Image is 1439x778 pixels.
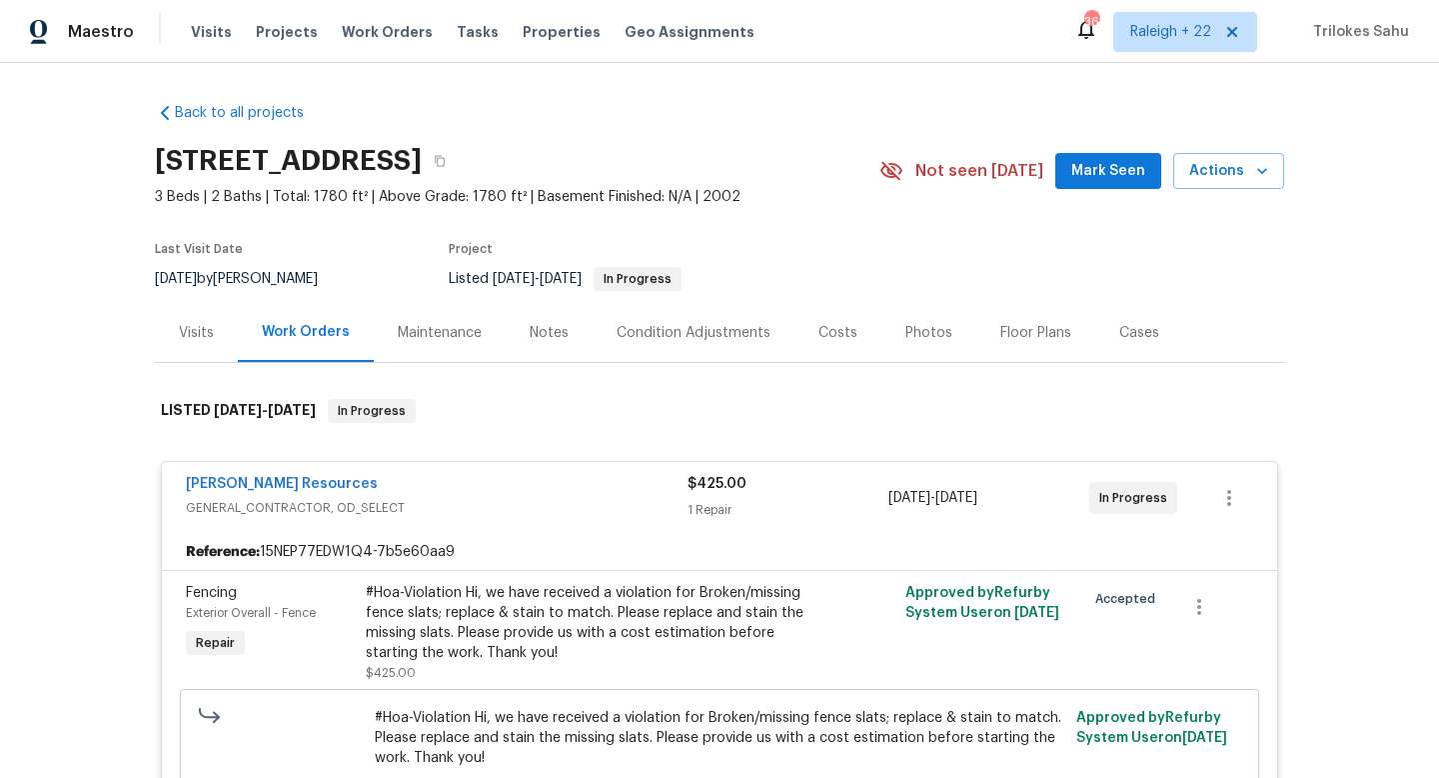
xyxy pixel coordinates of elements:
[818,323,857,343] div: Costs
[493,272,582,286] span: -
[262,322,350,342] div: Work Orders
[493,272,535,286] span: [DATE]
[1305,22,1409,42] span: Trilokes Sahu
[1182,731,1227,745] span: [DATE]
[457,25,499,39] span: Tasks
[375,708,1065,768] span: #Hoa-Violation Hi, we have received a violation for Broken/missing fence slats; replace & stain t...
[617,323,770,343] div: Condition Adjustments
[366,667,416,679] span: $425.00
[186,542,260,562] b: Reference:
[688,477,746,491] span: $425.00
[214,403,316,417] span: -
[155,272,197,286] span: [DATE]
[268,403,316,417] span: [DATE]
[905,586,1059,620] span: Approved by Refurby System User on
[179,323,214,343] div: Visits
[214,403,262,417] span: [DATE]
[256,22,318,42] span: Projects
[915,161,1043,181] span: Not seen [DATE]
[155,103,347,123] a: Back to all projects
[530,323,569,343] div: Notes
[186,607,316,619] span: Exterior Overall - Fence
[422,143,458,179] button: Copy Address
[1189,159,1268,184] span: Actions
[625,22,754,42] span: Geo Assignments
[155,187,879,207] span: 3 Beds | 2 Baths | Total: 1780 ft² | Above Grade: 1780 ft² | Basement Finished: N/A | 2002
[330,401,414,421] span: In Progress
[449,272,682,286] span: Listed
[1084,12,1098,32] div: 363
[161,399,316,423] h6: LISTED
[688,500,888,520] div: 1 Repair
[1099,488,1175,508] span: In Progress
[162,534,1277,570] div: 15NEP77EDW1Q4-7b5e60aa9
[186,498,688,518] span: GENERAL_CONTRACTOR, OD_SELECT
[155,243,243,255] span: Last Visit Date
[888,491,930,505] span: [DATE]
[186,586,237,600] span: Fencing
[186,477,378,491] a: [PERSON_NAME] Resources
[935,491,977,505] span: [DATE]
[1119,323,1159,343] div: Cases
[188,633,243,653] span: Repair
[1173,153,1284,190] button: Actions
[449,243,493,255] span: Project
[905,323,952,343] div: Photos
[1000,323,1071,343] div: Floor Plans
[1055,153,1161,190] button: Mark Seen
[68,22,134,42] span: Maestro
[342,22,433,42] span: Work Orders
[888,488,977,508] span: -
[1071,159,1145,184] span: Mark Seen
[366,583,803,663] div: #Hoa-Violation Hi, we have received a violation for Broken/missing fence slats; replace & stain t...
[398,323,482,343] div: Maintenance
[1095,589,1163,609] span: Accepted
[1014,606,1059,620] span: [DATE]
[155,151,422,171] h2: [STREET_ADDRESS]
[540,272,582,286] span: [DATE]
[1076,711,1227,745] span: Approved by Refurby System User on
[1130,22,1211,42] span: Raleigh + 22
[596,273,680,285] span: In Progress
[191,22,232,42] span: Visits
[523,22,601,42] span: Properties
[155,267,342,291] div: by [PERSON_NAME]
[155,379,1284,443] div: LISTED [DATE]-[DATE]In Progress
